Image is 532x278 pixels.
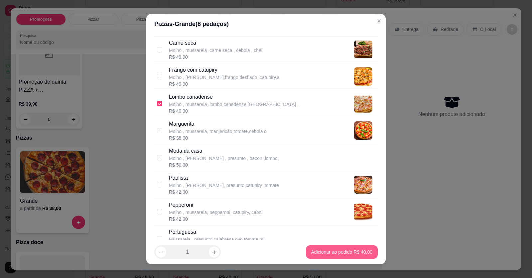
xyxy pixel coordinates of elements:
img: product-image [354,121,372,140]
div: R$ 50,00 [169,162,279,168]
button: decrease-product-quantity [156,247,166,257]
img: product-image [354,175,372,194]
p: Molho , mussarela ,lombo canadense,[GEOGRAPHIC_DATA] , [169,101,299,108]
p: Frango com catupiry [169,66,280,74]
img: product-image [354,94,372,113]
div: R$ 40,00 [169,108,299,114]
div: Pizzas - Grande ( 8 pedaços) [154,19,378,29]
p: Mussarela , presunto,calabresa,ovo,tomate,mil [169,236,265,243]
p: Lombo canadense [169,93,299,101]
p: 1 [186,248,189,256]
div: R$ 42,00 [169,189,279,195]
button: Adicionar ao pedido R$ 40,00 [306,245,378,259]
img: product-image [354,40,372,59]
p: Molho , [PERSON_NAME],frango desfiado ,catupiry,a [169,74,280,81]
div: R$ 42,00 [169,216,262,222]
p: Portuguesa [169,228,265,236]
img: product-image [354,202,372,221]
div: R$ 38,00 [169,135,267,141]
img: product-image [354,67,372,86]
p: Pepperoni [169,201,262,209]
button: increase-product-quantity [209,247,219,257]
p: Carne seca [169,39,262,47]
p: Moda da casa [169,147,279,155]
div: R$ 49,90 [169,81,280,87]
p: Molho , mussarela ,carne seca , cebola , chei [169,47,262,54]
div: R$ 49,90 [169,54,262,60]
p: Molho , mussarela, manjericão,tomate,cebola o [169,128,267,135]
p: Paulista [169,174,279,182]
p: Molho , [PERSON_NAME] , presunto , bacon ,lombo, [169,155,279,162]
button: Close [374,15,384,26]
p: Molho , [PERSON_NAME], presunto,catupiry ,tomate [169,182,279,189]
p: Molho , mussarela, pepperoni, catupiry, cebol [169,209,262,216]
p: Marguerita [169,120,267,128]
